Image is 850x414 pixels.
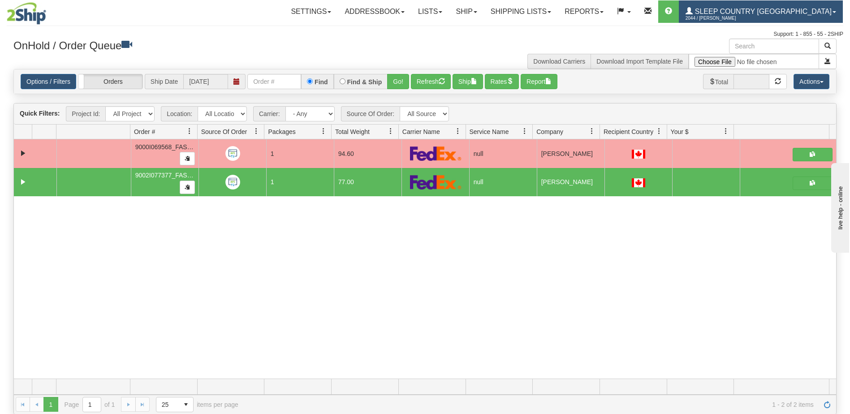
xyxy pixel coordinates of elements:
span: 1 [271,150,274,157]
a: Settings [284,0,338,23]
img: logo2044.jpg [7,2,46,25]
img: CA [632,150,645,159]
button: Shipping Documents [793,148,833,161]
input: Search [729,39,819,54]
span: Your $ [671,127,689,136]
a: Options / Filters [21,74,76,89]
span: Order # [134,127,155,136]
div: live help - online [7,8,83,14]
iframe: chat widget [829,161,849,253]
button: Search [819,39,837,54]
button: Copy to clipboard [180,181,195,194]
span: Sleep Country [GEOGRAPHIC_DATA] [693,8,832,15]
a: Shipping lists [484,0,558,23]
a: Download Carriers [533,58,585,65]
span: Project Id: [66,106,105,121]
button: Report [521,74,557,89]
div: Support: 1 - 855 - 55 - 2SHIP [7,30,843,38]
img: Canpar [410,175,462,190]
span: 25 [162,400,173,409]
a: Expand [17,148,29,159]
img: CA [632,178,645,187]
label: Find [315,79,328,85]
span: Company [536,127,563,136]
a: Sleep Country [GEOGRAPHIC_DATA] 2044 / [PERSON_NAME] [679,0,843,23]
a: Reports [558,0,610,23]
input: Import [689,54,819,69]
a: Expand [17,177,29,188]
span: Recipient Country [604,127,653,136]
td: null [469,139,537,168]
img: API [225,175,240,190]
span: 2044 / [PERSON_NAME] [686,14,753,23]
h3: OnHold / Order Queue [13,39,419,52]
input: Page 1 [83,397,101,412]
button: Actions [794,74,829,89]
button: Refresh [411,74,451,89]
a: Refresh [820,397,834,411]
button: Copy to clipboard [180,152,195,165]
td: null [469,168,537,197]
span: Service Name [470,127,509,136]
label: Orders [78,74,142,89]
span: select [179,397,193,412]
td: [PERSON_NAME] [537,139,604,168]
img: Purolator [410,146,462,161]
button: Shipping Documents [793,177,833,190]
span: 1 [271,178,274,185]
a: Source Of Order filter column settings [249,124,264,139]
a: Your $ filter column settings [718,124,734,139]
button: Go! [387,74,409,89]
a: Order # filter column settings [182,124,197,139]
span: Source Of Order: [341,106,400,121]
label: Quick Filters: [20,109,60,118]
a: Lists [411,0,449,23]
img: API [225,146,240,161]
a: Total Weight filter column settings [383,124,398,139]
span: Page sizes drop down [156,397,194,412]
a: Carrier Name filter column settings [450,124,466,139]
button: Rates [485,74,519,89]
span: Packages [268,127,295,136]
span: Page of 1 [65,397,115,412]
a: Download Import Template File [596,58,683,65]
span: 1 - 2 of 2 items [251,401,814,408]
a: Ship [449,0,483,23]
button: Ship [453,74,483,89]
a: Recipient Country filter column settings [652,124,667,139]
span: 9000I069568_FASUS [135,143,196,151]
span: items per page [156,397,238,412]
span: 77.00 [338,178,354,185]
span: Ship Date [145,74,183,89]
a: Company filter column settings [584,124,600,139]
span: Carrier: [253,106,285,121]
span: Carrier Name [402,127,440,136]
span: Source Of Order [201,127,247,136]
span: 94.60 [338,150,354,157]
div: grid toolbar [14,103,836,125]
span: Location: [161,106,198,121]
label: Find & Ship [347,79,382,85]
span: Total Weight [335,127,370,136]
a: Packages filter column settings [316,124,331,139]
a: Service Name filter column settings [517,124,532,139]
span: Page 1 [43,397,58,411]
input: Order # [247,74,301,89]
span: 9002I077377_FASUS [135,172,196,179]
span: Total [703,74,734,89]
a: Addressbook [338,0,411,23]
td: [PERSON_NAME] [537,168,604,197]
